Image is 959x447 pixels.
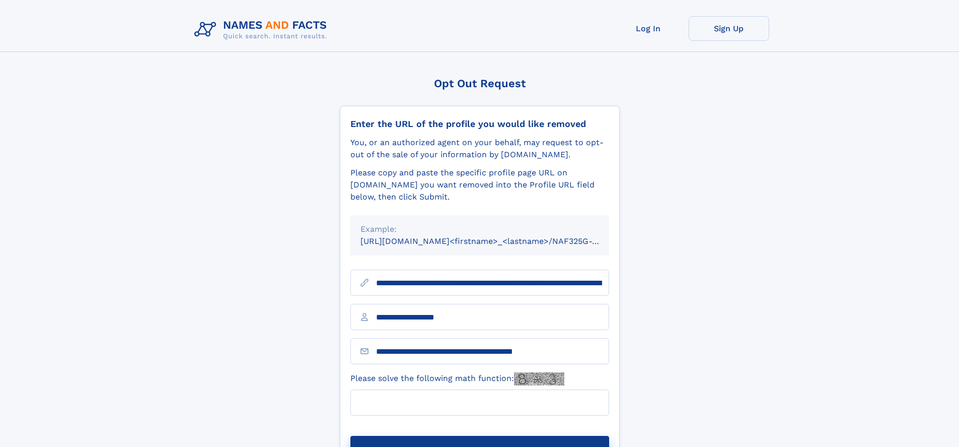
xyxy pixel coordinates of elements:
[350,118,609,130] div: Enter the URL of the profile you would like removed
[689,16,769,41] a: Sign Up
[190,16,335,43] img: Logo Names and Facts
[360,236,628,246] small: [URL][DOMAIN_NAME]<firstname>_<lastname>/NAF325G-xxxxxxxx
[350,372,564,386] label: Please solve the following math function:
[608,16,689,41] a: Log In
[360,223,599,235] div: Example:
[340,77,620,90] div: Opt Out Request
[350,137,609,161] div: You, or an authorized agent on your behalf, may request to opt-out of the sale of your informatio...
[350,167,609,203] div: Please copy and paste the specific profile page URL on [DOMAIN_NAME] you want removed into the Pr...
